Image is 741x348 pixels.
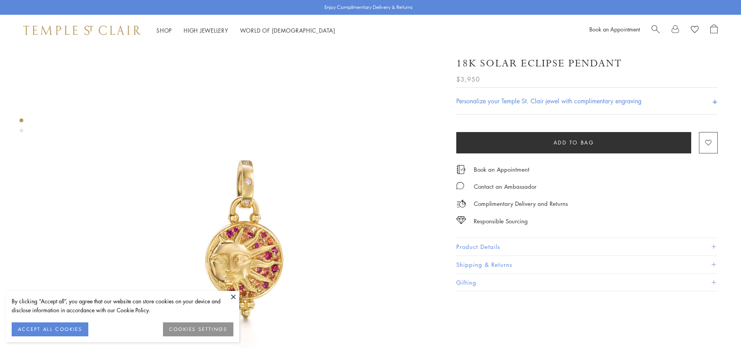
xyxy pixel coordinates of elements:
[474,165,529,174] a: Book an Appointment
[456,165,466,174] img: icon_appointment.svg
[456,96,641,106] h4: Personalize your Temple St. Clair jewel with complimentary engraving
[456,199,466,209] img: icon_delivery.svg
[19,117,23,139] div: Product gallery navigation
[456,182,464,190] img: MessageIcon-01_2.svg
[456,57,622,70] h1: 18K Solar Eclipse Pendant
[456,216,466,224] img: icon_sourcing.svg
[712,94,718,108] h4: +
[240,26,335,34] a: World of [DEMOGRAPHIC_DATA]World of [DEMOGRAPHIC_DATA]
[691,24,699,36] a: View Wishlist
[12,297,233,315] div: By clicking “Accept all”, you agree that our website can store cookies on your device and disclos...
[12,322,88,336] button: ACCEPT ALL COOKIES
[474,182,536,191] div: Contact an Ambassador
[474,199,568,209] p: Complimentary Delivery and Returns
[474,216,528,226] div: Responsible Sourcing
[184,26,228,34] a: High JewelleryHigh Jewellery
[710,24,718,36] a: Open Shopping Bag
[456,238,718,256] button: Product Details
[589,25,640,33] a: Book an Appointment
[156,26,172,34] a: ShopShop
[156,26,335,35] nav: Main navigation
[456,132,691,153] button: Add to bag
[456,274,718,291] button: Gifting
[702,311,733,340] iframe: Gorgias live chat messenger
[652,24,660,36] a: Search
[23,26,141,35] img: Temple St. Clair
[456,74,480,84] span: $3,950
[324,3,413,11] p: Enjoy Complimentary Delivery & Returns
[456,256,718,273] button: Shipping & Returns
[163,322,233,336] button: COOKIES SETTINGS
[554,138,594,147] span: Add to bag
